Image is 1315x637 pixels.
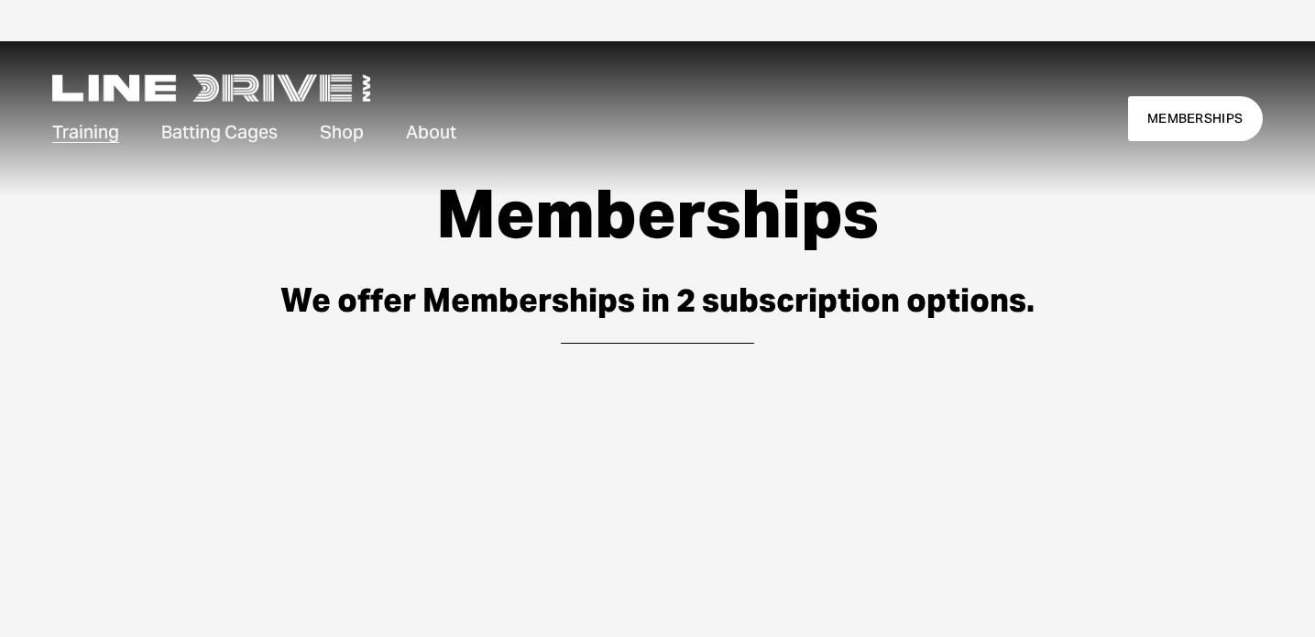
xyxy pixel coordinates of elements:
[161,120,278,145] span: Batting Cages
[52,120,119,145] span: Training
[52,74,369,102] img: LineDrive NorthWest
[154,176,1160,251] h1: Memberships
[1128,96,1263,141] a: MEMBERSHIPS
[747,525,958,544] strong: HOMESCHOOL MEMBERSHIP
[161,118,278,147] a: folder dropdown
[320,118,364,147] a: Shop
[154,280,1160,320] h3: We offer Memberships in 2 subscription options.
[406,118,456,147] a: folder dropdown
[52,118,119,147] a: folder dropdown
[406,120,456,145] span: About
[367,525,551,544] strong: STANDARD MEMBERSHIP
